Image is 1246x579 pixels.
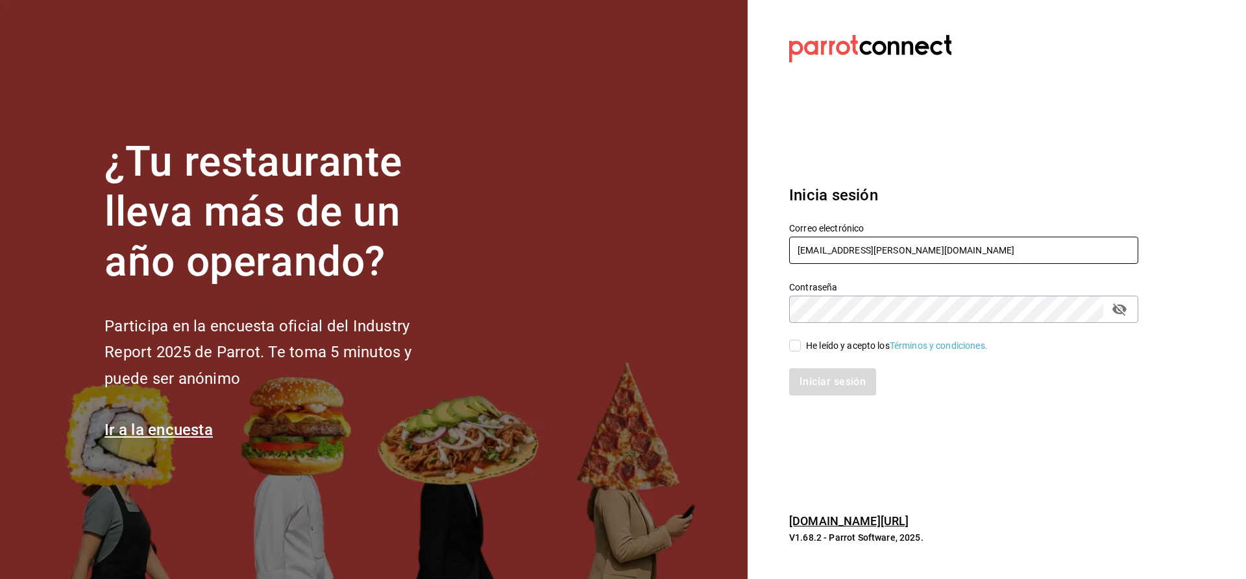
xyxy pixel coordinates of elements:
[789,237,1138,264] input: Ingresa tu correo electrónico
[789,183,1138,207] h3: Inicia sesión
[1108,298,1130,320] button: passwordField
[806,339,988,353] div: He leído y acepto los
[104,137,455,287] h1: ¿Tu restaurante lleva más de un año operando?
[890,340,988,351] a: Términos y condiciones.
[789,283,1138,292] label: Contraseña
[104,313,455,392] h2: Participa en la encuesta oficial del Industry Report 2025 de Parrot. Te toma 5 minutos y puede se...
[789,531,1138,544] p: V1.68.2 - Parrot Software, 2025.
[104,421,213,439] a: Ir a la encuesta
[789,224,1138,233] label: Correo electrónico
[789,514,909,528] a: [DOMAIN_NAME][URL]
